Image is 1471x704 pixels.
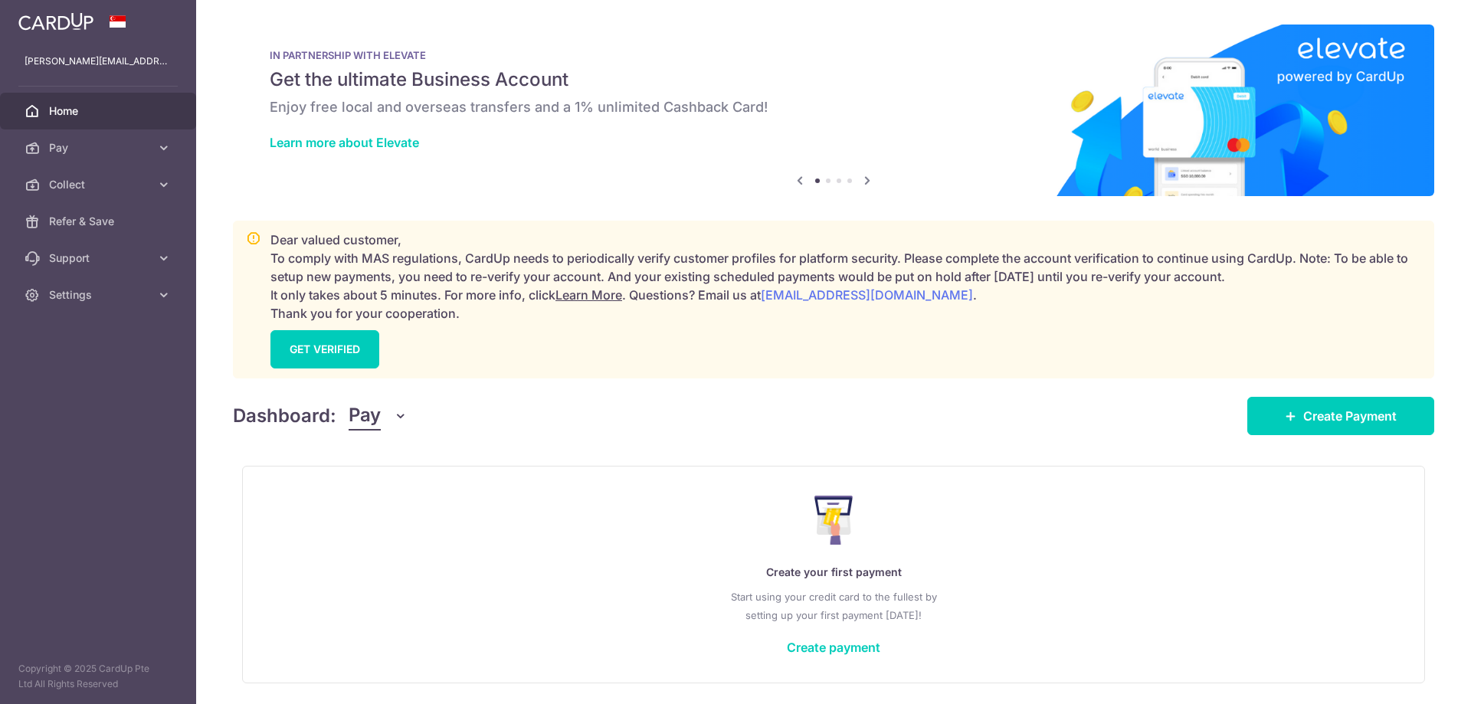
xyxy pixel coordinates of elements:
a: GET VERIFIED [270,330,379,368]
span: Pay [49,140,150,156]
img: CardUp [18,12,93,31]
a: Learn more about Elevate [270,135,419,150]
h4: Dashboard: [233,402,336,430]
p: [PERSON_NAME][EMAIL_ADDRESS][PERSON_NAME][DOMAIN_NAME] [25,54,172,69]
img: Make Payment [814,496,853,545]
span: Pay [349,401,381,431]
span: Home [49,103,150,119]
a: Create payment [787,640,880,655]
a: Learn More [555,287,622,303]
img: Renovation banner [233,25,1434,196]
a: [EMAIL_ADDRESS][DOMAIN_NAME] [761,287,973,303]
button: Pay [349,401,408,431]
span: Refer & Save [49,214,150,229]
p: Dear valued customer, To comply with MAS regulations, CardUp needs to periodically verify custome... [270,231,1421,323]
p: Create your first payment [274,563,1394,581]
h5: Get the ultimate Business Account [270,67,1397,92]
a: Create Payment [1247,397,1434,435]
span: Collect [49,177,150,192]
span: Settings [49,287,150,303]
p: IN PARTNERSHIP WITH ELEVATE [270,49,1397,61]
iframe: Opens a widget where you can find more information [1373,658,1456,696]
span: Create Payment [1303,407,1397,425]
h6: Enjoy free local and overseas transfers and a 1% unlimited Cashback Card! [270,98,1397,116]
span: Support [49,250,150,266]
p: Start using your credit card to the fullest by setting up your first payment [DATE]! [274,588,1394,624]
